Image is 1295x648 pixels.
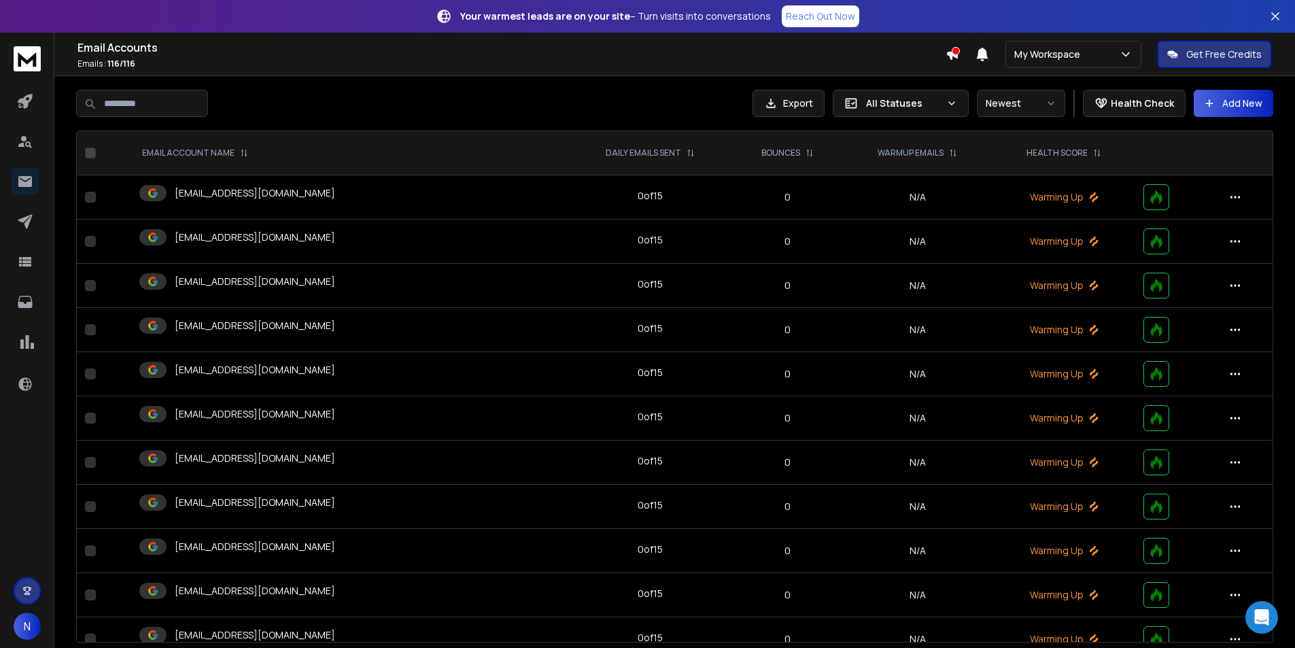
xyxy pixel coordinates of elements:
[782,5,859,27] a: Reach Out Now
[638,631,663,645] div: 0 of 15
[606,148,681,158] p: DAILY EMAILS SENT
[638,543,663,556] div: 0 of 15
[878,148,944,158] p: WARMUP EMAILS
[14,613,41,640] button: N
[741,500,835,513] p: 0
[1001,323,1127,337] p: Warming Up
[1001,632,1127,646] p: Warming Up
[1001,456,1127,469] p: Warming Up
[107,58,135,69] span: 116 / 116
[77,58,946,69] p: Emails :
[1001,235,1127,248] p: Warming Up
[786,10,855,23] p: Reach Out Now
[175,363,335,377] p: [EMAIL_ADDRESS][DOMAIN_NAME]
[753,90,825,117] button: Export
[741,190,835,204] p: 0
[638,322,663,335] div: 0 of 15
[1194,90,1273,117] button: Add New
[175,584,335,598] p: [EMAIL_ADDRESS][DOMAIN_NAME]
[175,451,335,465] p: [EMAIL_ADDRESS][DOMAIN_NAME]
[977,90,1065,117] button: Newest
[175,540,335,553] p: [EMAIL_ADDRESS][DOMAIN_NAME]
[741,367,835,381] p: 0
[1001,544,1127,558] p: Warming Up
[175,186,335,200] p: [EMAIL_ADDRESS][DOMAIN_NAME]
[741,279,835,292] p: 0
[866,97,941,110] p: All Statuses
[842,175,992,220] td: N/A
[842,396,992,441] td: N/A
[1245,601,1278,634] div: Open Intercom Messenger
[638,366,663,379] div: 0 of 15
[842,264,992,308] td: N/A
[741,544,835,558] p: 0
[741,456,835,469] p: 0
[842,573,992,617] td: N/A
[638,277,663,291] div: 0 of 15
[142,148,248,158] div: EMAIL ACCOUNT NAME
[175,496,335,509] p: [EMAIL_ADDRESS][DOMAIN_NAME]
[638,454,663,468] div: 0 of 15
[1158,41,1271,68] button: Get Free Credits
[842,441,992,485] td: N/A
[638,233,663,247] div: 0 of 15
[1186,48,1262,61] p: Get Free Credits
[842,220,992,264] td: N/A
[1001,500,1127,513] p: Warming Up
[741,235,835,248] p: 0
[175,231,335,244] p: [EMAIL_ADDRESS][DOMAIN_NAME]
[175,319,335,332] p: [EMAIL_ADDRESS][DOMAIN_NAME]
[761,148,800,158] p: BOUNCES
[1001,367,1127,381] p: Warming Up
[741,632,835,646] p: 0
[1111,97,1174,110] p: Health Check
[1026,148,1088,158] p: HEALTH SCORE
[741,588,835,602] p: 0
[638,410,663,424] div: 0 of 15
[1001,411,1127,425] p: Warming Up
[842,352,992,396] td: N/A
[1083,90,1186,117] button: Health Check
[460,10,630,22] strong: Your warmest leads are on your site
[175,275,335,288] p: [EMAIL_ADDRESS][DOMAIN_NAME]
[638,587,663,600] div: 0 of 15
[175,407,335,421] p: [EMAIL_ADDRESS][DOMAIN_NAME]
[842,485,992,529] td: N/A
[1014,48,1086,61] p: My Workspace
[741,411,835,425] p: 0
[741,323,835,337] p: 0
[638,189,663,203] div: 0 of 15
[1001,588,1127,602] p: Warming Up
[77,39,946,56] h1: Email Accounts
[842,529,992,573] td: N/A
[460,10,771,23] p: – Turn visits into conversations
[14,46,41,71] img: logo
[638,498,663,512] div: 0 of 15
[1001,190,1127,204] p: Warming Up
[175,628,335,642] p: [EMAIL_ADDRESS][DOMAIN_NAME]
[842,308,992,352] td: N/A
[1001,279,1127,292] p: Warming Up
